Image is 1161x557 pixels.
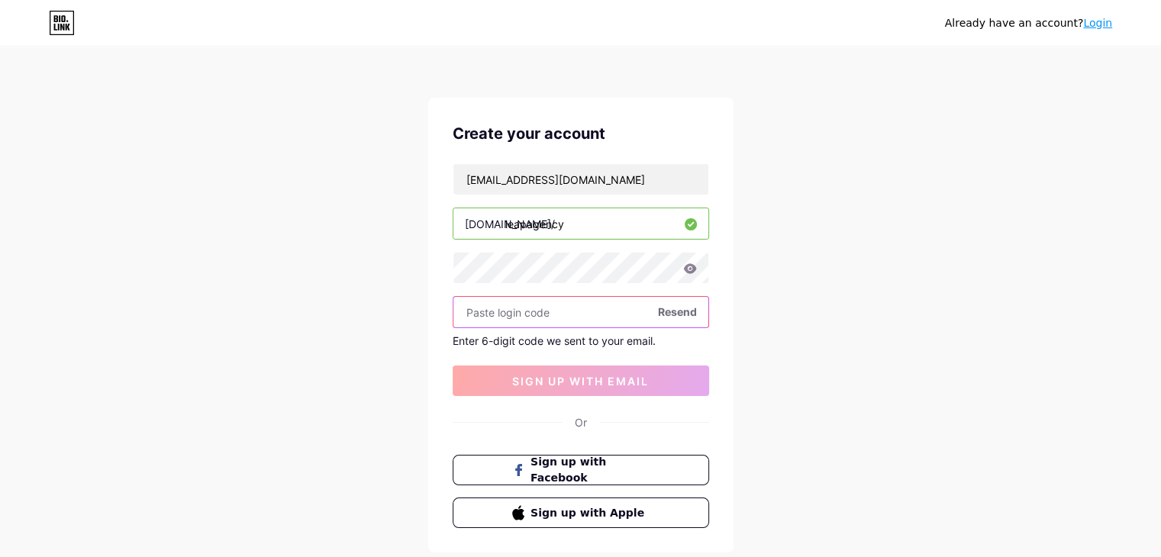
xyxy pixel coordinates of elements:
[575,414,587,430] div: Or
[453,208,708,239] input: username
[453,334,709,347] div: Enter 6-digit code we sent to your email.
[453,497,709,528] button: Sign up with Apple
[945,15,1112,31] div: Already have an account?
[1083,17,1112,29] a: Login
[465,216,555,232] div: [DOMAIN_NAME]/
[512,375,649,388] span: sign up with email
[531,505,649,521] span: Sign up with Apple
[453,164,708,195] input: Email
[453,122,709,145] div: Create your account
[658,304,697,320] span: Resend
[453,365,709,396] button: sign up with email
[453,455,709,485] button: Sign up with Facebook
[531,454,649,486] span: Sign up with Facebook
[453,297,708,327] input: Paste login code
